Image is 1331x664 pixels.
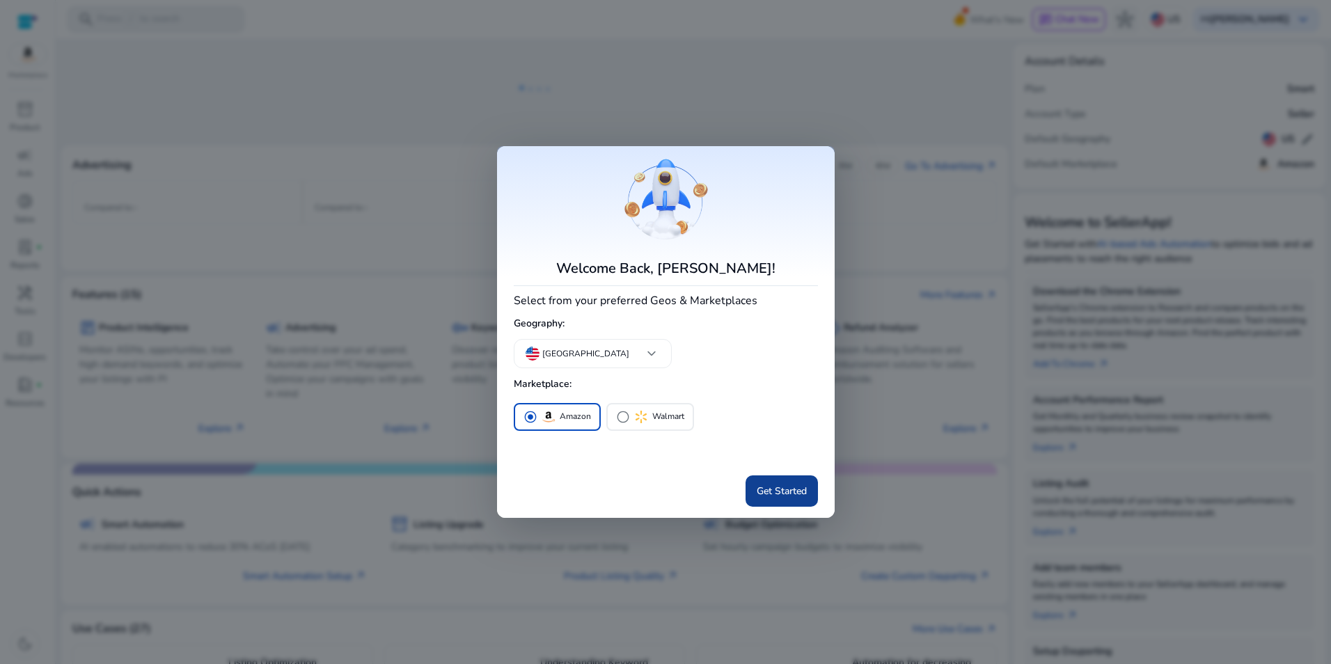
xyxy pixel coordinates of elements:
h5: Geography: [514,313,818,335]
img: amazon.svg [540,409,557,425]
p: Amazon [560,409,591,424]
h5: Marketplace: [514,373,818,396]
img: walmart.svg [633,409,649,425]
span: radio_button_unchecked [616,410,630,424]
p: [GEOGRAPHIC_DATA] [542,347,629,360]
span: keyboard_arrow_down [643,345,660,362]
span: radio_button_checked [523,410,537,424]
img: us.svg [526,347,540,361]
span: Get Started [757,484,807,498]
button: Get Started [746,475,818,507]
p: Walmart [652,409,684,424]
